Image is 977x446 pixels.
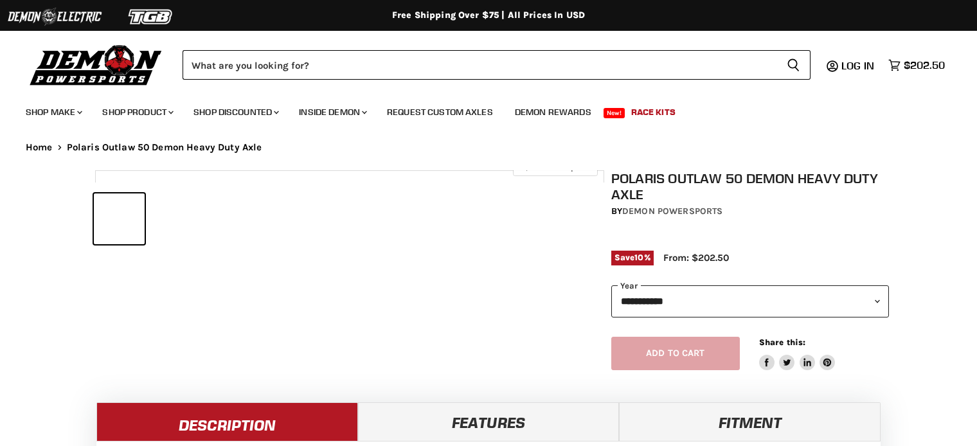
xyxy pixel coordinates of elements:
[289,99,375,125] a: Inside Demon
[16,99,90,125] a: Shop Make
[67,142,262,153] span: Polaris Outlaw 50 Demon Heavy Duty Axle
[836,60,882,71] a: Log in
[148,193,199,244] button: IMAGE thumbnail
[759,337,836,371] aside: Share this:
[663,252,729,263] span: From: $202.50
[505,99,601,125] a: Demon Rewards
[183,50,776,80] input: Search
[611,285,889,317] select: year
[611,251,654,265] span: Save %
[759,337,805,347] span: Share this:
[26,142,53,153] a: Home
[16,94,942,125] ul: Main menu
[604,108,625,118] span: New!
[622,206,722,217] a: Demon Powersports
[611,204,889,219] div: by
[358,402,620,441] a: Features
[841,59,874,72] span: Log in
[611,170,889,202] h1: Polaris Outlaw 50 Demon Heavy Duty Axle
[96,402,358,441] a: Description
[882,56,951,75] a: $202.50
[103,4,199,29] img: TGB Logo 2
[94,193,145,244] button: IMAGE thumbnail
[776,50,811,80] button: Search
[26,42,166,87] img: Demon Powersports
[184,99,287,125] a: Shop Discounted
[634,253,643,262] span: 10
[377,99,503,125] a: Request Custom Axles
[622,99,685,125] a: Race Kits
[619,402,881,441] a: Fitment
[183,50,811,80] form: Product
[6,4,103,29] img: Demon Electric Logo 2
[519,162,591,172] span: Click to expand
[904,59,945,71] span: $202.50
[93,99,181,125] a: Shop Product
